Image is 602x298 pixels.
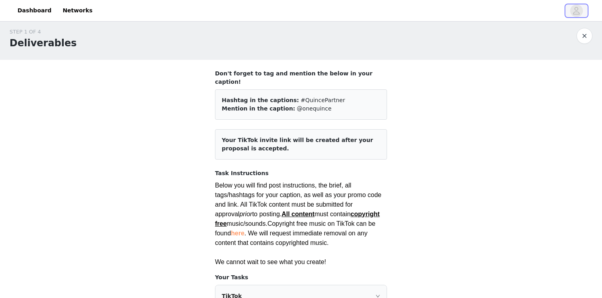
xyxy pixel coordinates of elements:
h4: Your Tasks [215,273,387,282]
strong: copyright free [215,211,380,227]
a: here [231,230,244,237]
h4: Task Instructions [215,169,387,178]
a: Dashboard [13,2,56,20]
em: prior [239,211,252,217]
span: Your TikTok invite link will be created after your proposal is accepted. [222,137,373,152]
span: Copyright free music on TikTok can be found [215,220,375,237]
span: Below you will find post instructions, the brief, all tags/hashtags for your caption, as well as ... [215,182,381,246]
span: @onequince [297,105,332,112]
div: avatar [573,4,580,17]
a: Networks [58,2,97,20]
span: Mention in the caption: [222,105,295,112]
h1: Deliverables [10,36,77,50]
span: All content [281,211,315,217]
div: STEP 1 OF 4 [10,28,77,36]
span: must contain music/sounds. [215,211,380,227]
h4: Don't forget to tag and mention the below in your caption! [215,69,387,86]
span: We cannot wait to see what you create! [215,259,326,265]
span: #QuincePartner [301,97,345,103]
span: Hashtag in the captions: [222,97,299,103]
